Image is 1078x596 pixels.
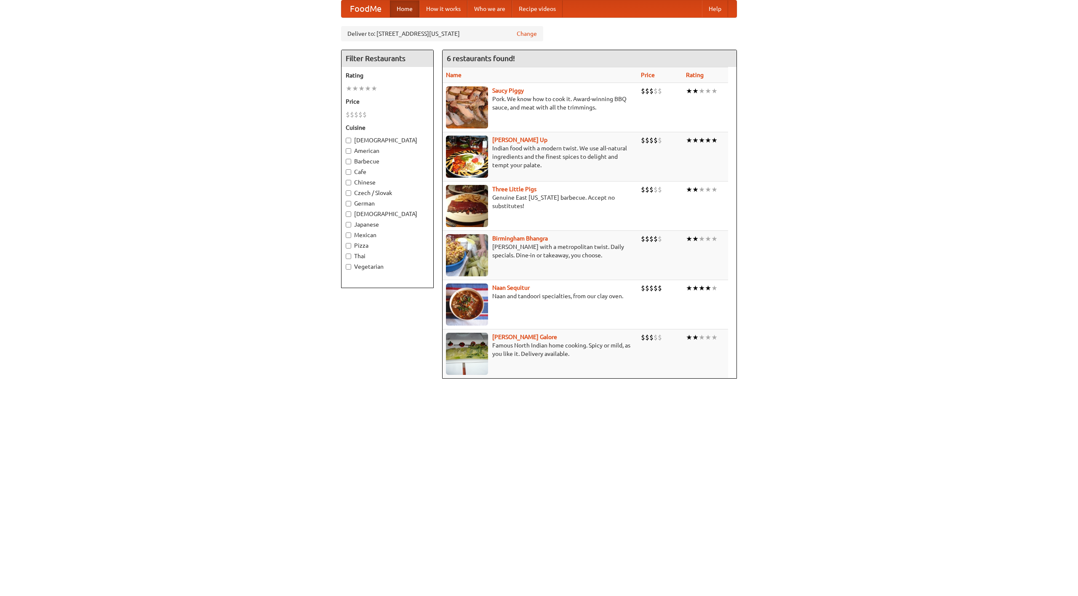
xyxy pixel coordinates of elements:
[641,234,645,243] li: $
[686,72,704,78] a: Rating
[446,136,488,178] img: curryup.jpg
[354,110,358,119] li: $
[371,84,377,93] li: ★
[363,110,367,119] li: $
[419,0,467,17] a: How it works
[346,169,351,175] input: Cafe
[658,86,662,96] li: $
[686,185,692,194] li: ★
[692,283,699,293] li: ★
[699,234,705,243] li: ★
[346,123,429,132] h5: Cuisine
[346,241,429,250] label: Pizza
[649,185,654,194] li: $
[654,283,658,293] li: $
[346,97,429,106] h5: Price
[711,234,718,243] li: ★
[645,333,649,342] li: $
[346,157,429,166] label: Barbecue
[346,159,351,164] input: Barbecue
[346,168,429,176] label: Cafe
[446,144,634,169] p: Indian food with a modern twist. We use all-natural ingredients and the finest spices to delight ...
[346,147,429,155] label: American
[346,110,350,119] li: $
[341,26,543,41] div: Deliver to: [STREET_ADDRESS][US_STATE]
[705,185,711,194] li: ★
[346,243,351,249] input: Pizza
[492,334,557,340] a: [PERSON_NAME] Galore
[346,231,429,239] label: Mexican
[446,243,634,259] p: [PERSON_NAME] with a metropolitan twist. Daily specials. Dine-in or takeaway, you choose.
[692,185,699,194] li: ★
[699,136,705,145] li: ★
[658,234,662,243] li: $
[446,86,488,128] img: saucy.jpg
[346,136,429,144] label: [DEMOGRAPHIC_DATA]
[705,333,711,342] li: ★
[649,136,654,145] li: $
[699,333,705,342] li: ★
[352,84,358,93] li: ★
[346,148,351,154] input: American
[346,233,351,238] input: Mexican
[446,72,462,78] a: Name
[492,136,547,143] a: [PERSON_NAME] Up
[390,0,419,17] a: Home
[492,284,530,291] a: Naan Sequitur
[346,254,351,259] input: Thai
[342,0,390,17] a: FoodMe
[641,333,645,342] li: $
[346,189,429,197] label: Czech / Slovak
[645,86,649,96] li: $
[342,50,433,67] h4: Filter Restaurants
[446,341,634,358] p: Famous North Indian home cooking. Spicy or mild, as you like it. Delivery available.
[645,283,649,293] li: $
[705,136,711,145] li: ★
[692,333,699,342] li: ★
[699,283,705,293] li: ★
[346,220,429,229] label: Japanese
[492,186,536,192] a: Three Little Pigs
[346,71,429,80] h5: Rating
[358,84,365,93] li: ★
[350,110,354,119] li: $
[446,95,634,112] p: Pork. We know how to cook it. Award-winning BBQ sauce, and meat with all the trimmings.
[702,0,728,17] a: Help
[686,283,692,293] li: ★
[711,333,718,342] li: ★
[446,283,488,326] img: naansequitur.jpg
[446,185,488,227] img: littlepigs.jpg
[467,0,512,17] a: Who we are
[365,84,371,93] li: ★
[446,333,488,375] img: currygalore.jpg
[711,136,718,145] li: ★
[512,0,563,17] a: Recipe videos
[346,180,351,185] input: Chinese
[346,138,351,143] input: [DEMOGRAPHIC_DATA]
[517,29,537,38] a: Change
[692,136,699,145] li: ★
[649,234,654,243] li: $
[658,283,662,293] li: $
[346,199,429,208] label: German
[641,86,645,96] li: $
[686,86,692,96] li: ★
[346,262,429,271] label: Vegetarian
[346,264,351,270] input: Vegetarian
[645,234,649,243] li: $
[346,84,352,93] li: ★
[654,234,658,243] li: $
[346,210,429,218] label: [DEMOGRAPHIC_DATA]
[492,87,524,94] a: Saucy Piggy
[705,86,711,96] li: ★
[346,211,351,217] input: [DEMOGRAPHIC_DATA]
[649,283,654,293] li: $
[492,235,548,242] a: Birmingham Bhangra
[641,72,655,78] a: Price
